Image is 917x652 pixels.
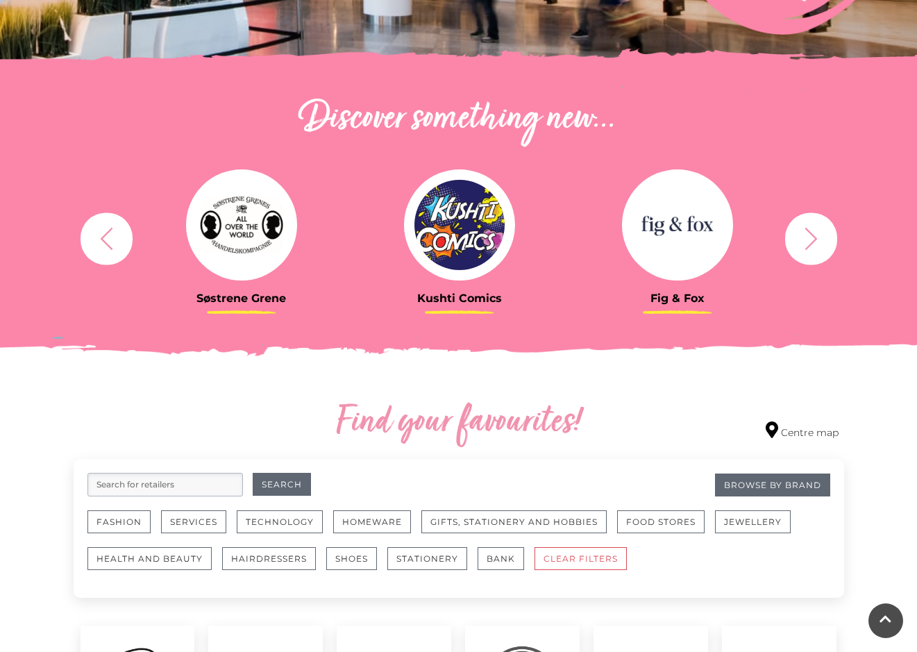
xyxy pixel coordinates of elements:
input: Search for retailers [87,473,243,496]
a: Bank [478,547,535,584]
a: Stationery [387,547,478,584]
h3: Kushti Comics [361,292,558,305]
a: Søstrene Grene [143,169,340,305]
a: Health and Beauty [87,547,222,584]
h3: Søstrene Grene [143,292,340,305]
a: Hairdressers [222,547,326,584]
a: Food Stores [617,510,715,547]
button: Search [253,473,311,496]
button: Stationery [387,547,467,570]
button: Food Stores [617,510,705,533]
a: Fig & Fox [579,169,776,305]
h2: Find your favourites! [205,401,712,445]
button: Technology [237,510,323,533]
button: Shoes [326,547,377,570]
a: Technology [237,510,333,547]
a: Kushti Comics [361,169,558,305]
button: Fashion [87,510,151,533]
button: Health and Beauty [87,547,212,570]
a: Homeware [333,510,421,547]
a: Services [161,510,237,547]
button: Homeware [333,510,411,533]
a: CLEAR FILTERS [535,547,637,584]
a: Centre map [766,421,839,440]
a: Fashion [87,510,161,547]
a: Browse By Brand [715,474,830,496]
a: Jewellery [715,510,801,547]
button: Jewellery [715,510,791,533]
a: Shoes [326,547,387,584]
button: Gifts, Stationery and Hobbies [421,510,607,533]
h2: Discover something new... [74,97,844,142]
button: Hairdressers [222,547,316,570]
h3: Fig & Fox [579,292,776,305]
button: CLEAR FILTERS [535,547,627,570]
button: Bank [478,547,524,570]
a: Gifts, Stationery and Hobbies [421,510,617,547]
button: Services [161,510,226,533]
